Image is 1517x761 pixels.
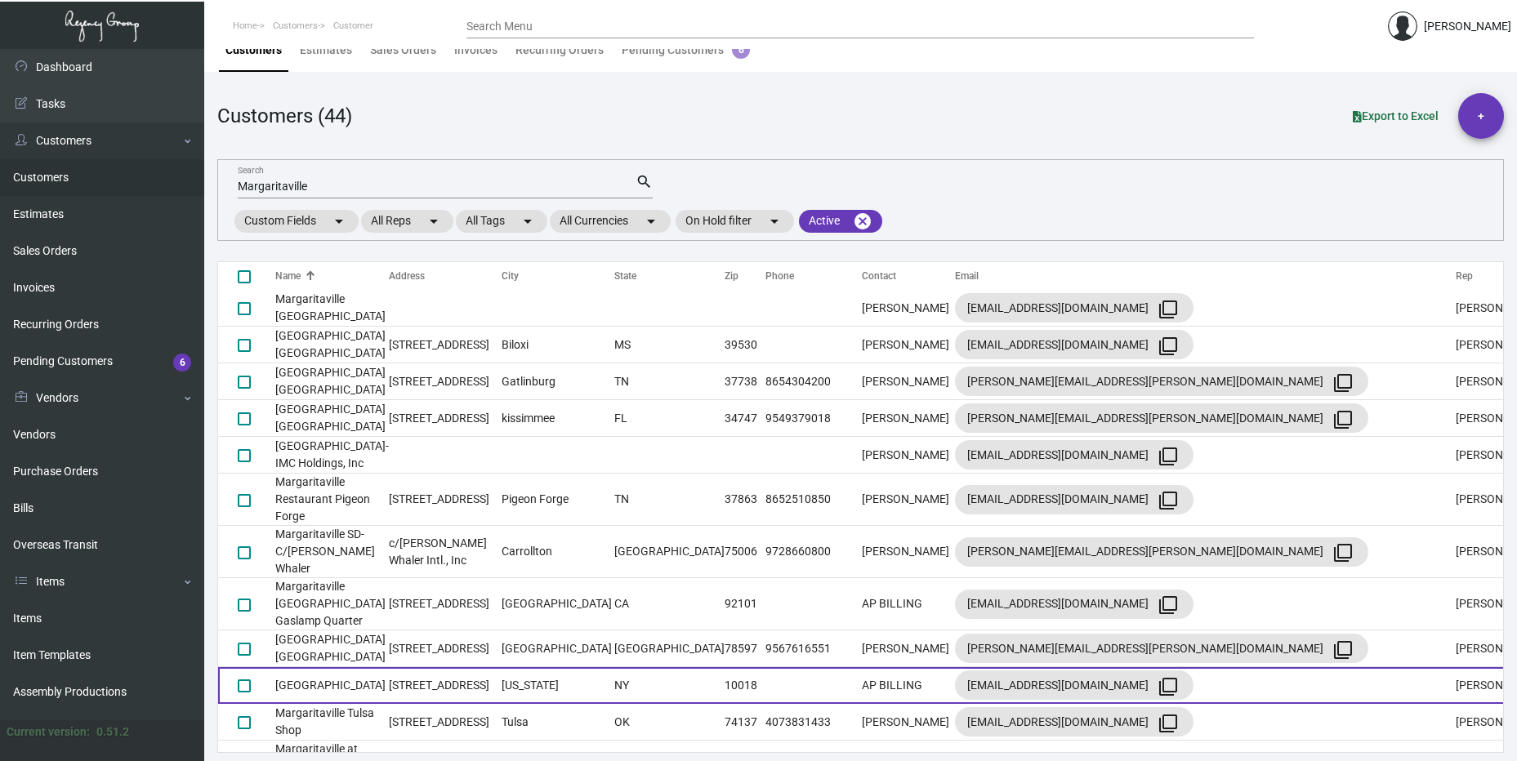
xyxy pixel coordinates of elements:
[765,526,862,578] td: 9728660800
[502,667,614,704] td: [US_STATE]
[1158,336,1178,356] mat-icon: filter_none
[502,269,519,284] div: City
[862,578,955,630] td: AP BILLING
[389,526,502,578] td: c/[PERSON_NAME] Whaler Intl., Inc
[614,667,725,704] td: NY
[967,332,1181,358] div: [EMAIL_ADDRESS][DOMAIN_NAME]
[725,704,765,741] td: 74137
[1158,491,1178,510] mat-icon: filter_none
[502,474,614,526] td: Pigeon Forge
[389,269,425,284] div: Address
[389,327,502,363] td: [STREET_ADDRESS]
[329,211,349,231] mat-icon: arrow_drop_down
[1158,447,1178,466] mat-icon: filter_none
[614,269,636,284] div: State
[389,363,502,400] td: [STREET_ADDRESS]
[7,723,90,741] div: Current version:
[275,327,389,363] td: [GEOGRAPHIC_DATA] [GEOGRAPHIC_DATA]
[502,578,614,630] td: [GEOGRAPHIC_DATA]
[676,210,794,233] mat-chip: On Hold filter
[273,20,318,31] span: Customers
[765,400,862,437] td: 9549379018
[614,474,725,526] td: TN
[765,630,862,667] td: 9567616551
[275,578,389,630] td: Margaritaville [GEOGRAPHIC_DATA] Gaslamp Quarter
[967,368,1356,394] div: [PERSON_NAME][EMAIL_ADDRESS][PERSON_NAME][DOMAIN_NAME]
[389,667,502,704] td: [STREET_ADDRESS]
[1388,11,1417,41] img: admin@bootstrapmaster.com
[275,290,389,327] td: Margaritaville [GEOGRAPHIC_DATA]
[275,704,389,741] td: Margaritaville Tulsa Shop
[725,363,765,400] td: 37738
[502,363,614,400] td: Gatlinburg
[862,269,955,284] div: Contact
[641,211,661,231] mat-icon: arrow_drop_down
[275,269,301,284] div: Name
[862,704,955,741] td: [PERSON_NAME]
[389,578,502,630] td: [STREET_ADDRESS]
[96,723,129,741] div: 0.51.2
[614,400,725,437] td: FL
[424,211,444,231] mat-icon: arrow_drop_down
[967,672,1181,698] div: [EMAIL_ADDRESS][DOMAIN_NAME]
[275,400,389,437] td: [GEOGRAPHIC_DATA] [GEOGRAPHIC_DATA]
[225,42,282,59] div: Customers
[862,474,955,526] td: [PERSON_NAME]
[389,630,502,667] td: [STREET_ADDRESS]
[967,487,1181,513] div: [EMAIL_ADDRESS][DOMAIN_NAME]
[275,437,389,474] td: [GEOGRAPHIC_DATA]- IMC Holdings, Inc
[1458,93,1504,139] button: +
[518,211,538,231] mat-icon: arrow_drop_down
[765,269,794,284] div: Phone
[967,442,1181,468] div: [EMAIL_ADDRESS][DOMAIN_NAME]
[765,704,862,741] td: 4073831433
[217,101,352,131] div: Customers (44)
[967,591,1181,617] div: [EMAIL_ADDRESS][DOMAIN_NAME]
[1424,18,1511,35] div: [PERSON_NAME]
[862,400,955,437] td: [PERSON_NAME]
[233,20,257,31] span: Home
[862,363,955,400] td: [PERSON_NAME]
[614,630,725,667] td: [GEOGRAPHIC_DATA]
[725,630,765,667] td: 78597
[300,42,352,59] div: Estimates
[275,526,389,578] td: Margaritaville SD- C/[PERSON_NAME] Whaler
[275,363,389,400] td: [GEOGRAPHIC_DATA] [GEOGRAPHIC_DATA]
[550,210,671,233] mat-chip: All Currencies
[725,269,765,284] div: Zip
[862,526,955,578] td: [PERSON_NAME]
[502,327,614,363] td: Biloxi
[725,327,765,363] td: 39530
[862,630,955,667] td: [PERSON_NAME]
[1333,373,1353,393] mat-icon: filter_none
[614,526,725,578] td: [GEOGRAPHIC_DATA]
[389,704,502,741] td: [STREET_ADDRESS]
[1158,677,1178,696] mat-icon: filter_none
[502,400,614,437] td: kissimmee
[1353,109,1439,122] span: Export to Excel
[275,474,389,526] td: Margaritaville Restaurant Pigeon Forge
[614,363,725,400] td: TN
[636,172,653,192] mat-icon: search
[1333,543,1353,563] mat-icon: filter_none
[614,578,725,630] td: CA
[275,269,389,284] div: Name
[361,210,453,233] mat-chip: All Reps
[765,269,862,284] div: Phone
[1158,595,1178,615] mat-icon: filter_none
[765,474,862,526] td: 8652510850
[502,269,614,284] div: City
[456,210,547,233] mat-chip: All Tags
[614,704,725,741] td: OK
[765,211,784,231] mat-icon: arrow_drop_down
[967,635,1356,661] div: [PERSON_NAME][EMAIL_ADDRESS][PERSON_NAME][DOMAIN_NAME]
[725,667,765,704] td: 10018
[725,269,738,284] div: Zip
[967,295,1181,321] div: [EMAIL_ADDRESS][DOMAIN_NAME]
[1158,300,1178,319] mat-icon: filter_none
[1158,714,1178,733] mat-icon: filter_none
[1340,101,1452,131] button: Export to Excel
[614,327,725,363] td: MS
[1333,640,1353,660] mat-icon: filter_none
[502,704,614,741] td: Tulsa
